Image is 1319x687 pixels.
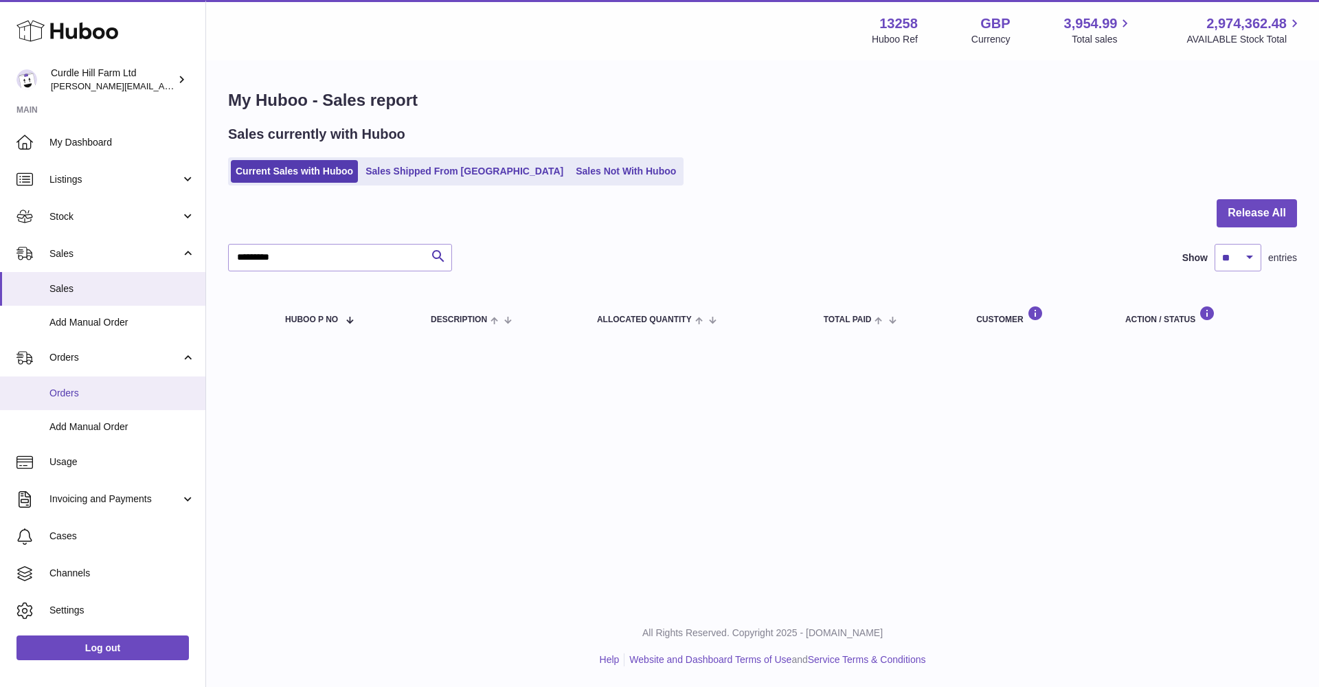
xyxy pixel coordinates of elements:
span: Channels [49,567,195,580]
img: miranda@diddlysquatfarmshop.com [16,69,37,90]
strong: GBP [980,14,1010,33]
span: Huboo P no [285,315,338,324]
span: Listings [49,173,181,186]
div: Action / Status [1125,306,1283,324]
a: 3,954.99 Total sales [1064,14,1134,46]
div: Huboo Ref [872,33,918,46]
span: Usage [49,455,195,469]
span: My Dashboard [49,136,195,149]
span: 3,954.99 [1064,14,1118,33]
a: Service Terms & Conditions [808,654,926,665]
a: Sales Not With Huboo [571,160,681,183]
div: Curdle Hill Farm Ltd [51,67,174,93]
span: entries [1268,251,1297,264]
span: Stock [49,210,181,223]
a: Current Sales with Huboo [231,160,358,183]
a: Help [600,654,620,665]
span: Orders [49,387,195,400]
span: Total sales [1072,33,1133,46]
button: Release All [1217,199,1297,227]
span: 2,974,362.48 [1206,14,1287,33]
span: Sales [49,282,195,295]
div: Customer [976,306,1098,324]
h1: My Huboo - Sales report [228,89,1297,111]
span: Add Manual Order [49,420,195,433]
span: Orders [49,351,181,364]
span: Description [431,315,487,324]
span: AVAILABLE Stock Total [1186,33,1303,46]
a: 2,974,362.48 AVAILABLE Stock Total [1186,14,1303,46]
span: [PERSON_NAME][EMAIL_ADDRESS][DOMAIN_NAME] [51,80,275,91]
span: ALLOCATED Quantity [597,315,692,324]
label: Show [1182,251,1208,264]
strong: 13258 [879,14,918,33]
a: Sales Shipped From [GEOGRAPHIC_DATA] [361,160,568,183]
li: and [624,653,925,666]
a: Website and Dashboard Terms of Use [629,654,791,665]
span: Total paid [824,315,872,324]
a: Log out [16,635,189,660]
span: Add Manual Order [49,316,195,329]
p: All Rights Reserved. Copyright 2025 - [DOMAIN_NAME] [217,627,1308,640]
span: Sales [49,247,181,260]
span: Invoicing and Payments [49,493,181,506]
span: Cases [49,530,195,543]
span: Settings [49,604,195,617]
h2: Sales currently with Huboo [228,125,405,144]
div: Currency [971,33,1011,46]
